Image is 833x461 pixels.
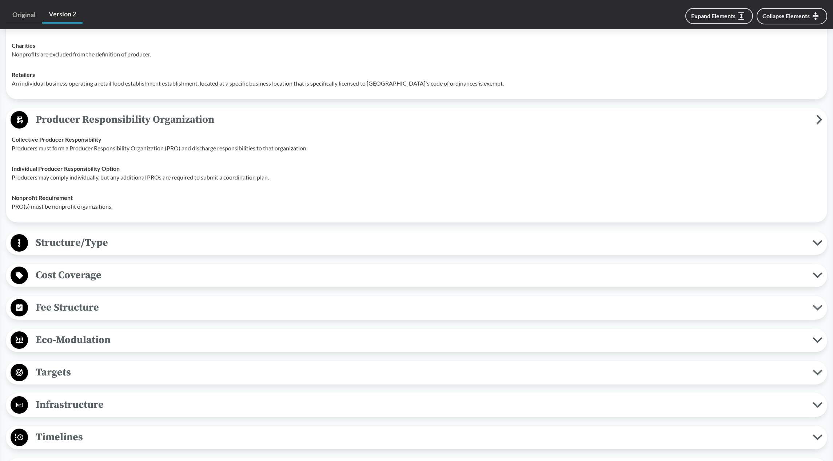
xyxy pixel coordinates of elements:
button: Timelines [8,428,825,447]
button: Targets [8,363,825,382]
span: Cost Coverage [28,267,813,283]
p: Producers must form a Producer Responsibility Organization (PRO) and discharge responsibilities t... [12,144,821,153]
p: Producers may comply individually, but any additional PROs are required to submit a coordination ... [12,173,821,182]
button: Collapse Elements [757,8,827,24]
span: Infrastructure [28,397,813,413]
button: Cost Coverage [8,266,825,285]
button: Producer Responsibility Organization [8,111,825,129]
span: Fee Structure [28,299,813,316]
strong: Charities [12,42,35,49]
button: Infrastructure [8,396,825,414]
strong: Collective Producer Responsibility [12,136,101,143]
strong: Individual Producer Responsibility Option [12,165,120,172]
span: Eco-Modulation [28,332,813,348]
button: Eco-Modulation [8,331,825,350]
button: Fee Structure [8,299,825,317]
p: Nonprofits are excluded from the definition of producer. [12,50,821,59]
span: Structure/Type [28,235,813,251]
span: Timelines [28,429,813,445]
button: Structure/Type [8,234,825,252]
strong: Nonprofit Requirement [12,194,73,201]
button: Expand Elements [685,8,753,24]
strong: Retailers [12,71,35,78]
p: An individual business operating a retail food establishment establishment, located at a specific... [12,79,821,88]
span: Targets [28,364,813,381]
a: Original [6,7,42,23]
a: Version 2 [42,6,83,24]
p: PRO(s) must be nonprofit organizations. [12,202,821,211]
span: Producer Responsibility Organization [28,111,816,128]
